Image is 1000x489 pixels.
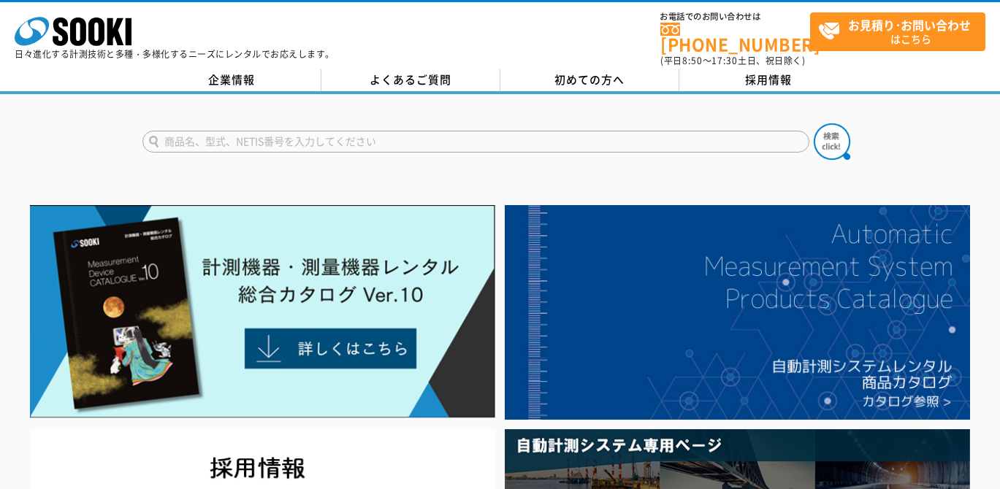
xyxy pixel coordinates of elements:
[321,69,500,91] a: よくあるご質問
[818,13,985,50] span: はこちら
[660,54,805,67] span: (平日 ～ 土日、祝日除く)
[814,123,850,160] img: btn_search.png
[660,12,810,21] span: お電話でのお問い合わせは
[679,69,858,91] a: 採用情報
[848,16,971,34] strong: お見積り･お問い合わせ
[810,12,985,51] a: お見積り･お問い合わせはこちら
[142,69,321,91] a: 企業情報
[15,50,335,58] p: 日々進化する計測技術と多種・多様化するニーズにレンタルでお応えします。
[660,23,810,53] a: [PHONE_NUMBER]
[30,205,495,418] img: Catalog Ver10
[500,69,679,91] a: 初めての方へ
[142,131,809,153] input: 商品名、型式、NETIS番号を入力してください
[682,54,703,67] span: 8:50
[554,72,625,88] span: 初めての方へ
[711,54,738,67] span: 17:30
[505,205,970,420] img: 自動計測システムカタログ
